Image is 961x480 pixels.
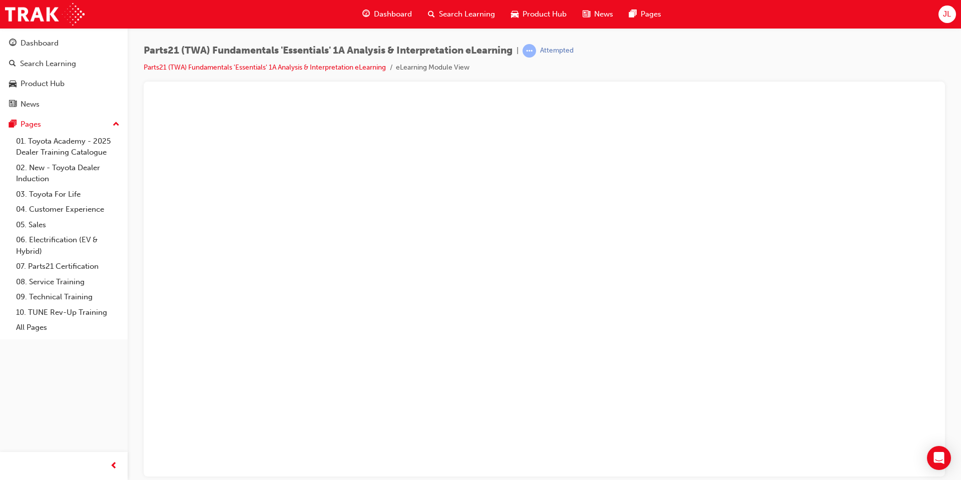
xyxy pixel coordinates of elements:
a: Product Hub [4,75,124,93]
span: pages-icon [9,120,17,129]
span: news-icon [9,100,17,109]
span: guage-icon [362,8,370,21]
a: car-iconProduct Hub [503,4,575,25]
span: search-icon [9,60,16,69]
span: Search Learning [439,9,495,20]
a: 05. Sales [12,217,124,233]
div: Attempted [540,46,574,56]
span: up-icon [113,118,120,131]
span: car-icon [511,8,519,21]
span: car-icon [9,80,17,89]
a: 07. Parts21 Certification [12,259,124,274]
span: | [517,45,519,57]
a: news-iconNews [575,4,621,25]
span: search-icon [428,8,435,21]
div: Search Learning [20,58,76,70]
img: Trak [5,3,85,26]
button: DashboardSearch LearningProduct HubNews [4,32,124,115]
span: news-icon [583,8,590,21]
span: JL [943,9,951,20]
span: pages-icon [629,8,637,21]
a: search-iconSearch Learning [420,4,503,25]
a: guage-iconDashboard [354,4,420,25]
span: News [594,9,613,20]
a: 03. Toyota For Life [12,187,124,202]
span: Pages [641,9,661,20]
a: Parts21 (TWA) Fundamentals 'Essentials' 1A Analysis & Interpretation eLearning [144,63,386,72]
button: Pages [4,115,124,134]
span: Parts21 (TWA) Fundamentals 'Essentials' 1A Analysis & Interpretation eLearning [144,45,513,57]
a: 02. New - Toyota Dealer Induction [12,160,124,187]
div: Pages [21,119,41,130]
a: 08. Service Training [12,274,124,290]
div: Product Hub [21,78,65,90]
a: 10. TUNE Rev-Up Training [12,305,124,320]
a: All Pages [12,320,124,335]
a: 06. Electrification (EV & Hybrid) [12,232,124,259]
span: learningRecordVerb_ATTEMPT-icon [523,44,536,58]
a: Dashboard [4,34,124,53]
a: 01. Toyota Academy - 2025 Dealer Training Catalogue [12,134,124,160]
a: News [4,95,124,114]
span: Dashboard [374,9,412,20]
div: Dashboard [21,38,59,49]
a: pages-iconPages [621,4,669,25]
a: 09. Technical Training [12,289,124,305]
span: prev-icon [110,460,118,472]
a: 04. Customer Experience [12,202,124,217]
div: Open Intercom Messenger [927,446,951,470]
span: guage-icon [9,39,17,48]
a: Search Learning [4,55,124,73]
div: News [21,99,40,110]
button: JL [938,6,956,23]
span: Product Hub [523,9,567,20]
li: eLearning Module View [396,62,469,74]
